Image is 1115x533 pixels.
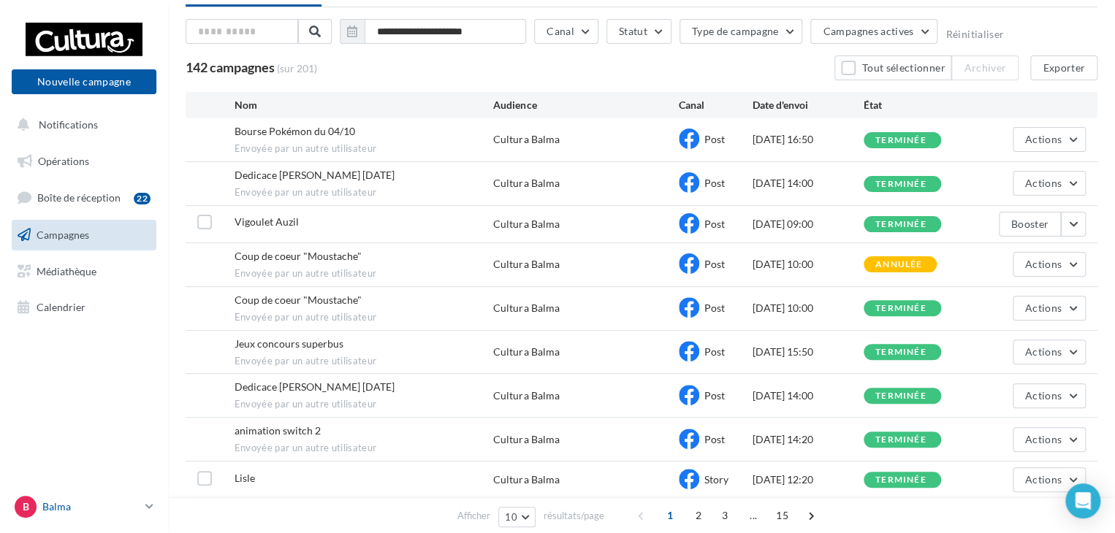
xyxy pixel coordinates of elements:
[235,442,494,455] span: Envoyée par un autre utilisateur
[9,110,153,140] button: Notifications
[37,191,121,204] span: Boîte de réception
[235,169,395,181] span: Dedicace Marie-Genevieve Thomas 04.10.2025
[1013,171,1086,196] button: Actions
[704,345,725,358] span: Post
[875,220,926,229] div: terminée
[235,355,494,368] span: Envoyée par un autre utilisateur
[875,391,926,401] div: terminée
[37,301,85,313] span: Calendrier
[186,59,275,75] span: 142 campagnes
[1013,340,1086,364] button: Actions
[37,264,96,277] span: Médiathèque
[493,132,559,147] div: Cultura Balma
[493,301,559,315] div: Cultura Balma
[235,380,395,393] span: Dedicace Marie Constance Mallard 27.09.2028
[12,493,156,521] a: B Balma
[680,19,803,44] button: Type de campagne
[493,388,559,403] div: Cultura Balma
[875,348,926,357] div: terminée
[1013,467,1086,492] button: Actions
[134,193,151,204] div: 22
[235,125,355,137] span: Bourse Pokémon du 04/10
[498,507,536,527] button: 10
[235,267,494,280] span: Envoyée par un autre utilisateur
[493,345,559,359] div: Cultura Balma
[505,511,517,523] span: 10
[235,311,494,324] span: Envoyée par un autre utilisateur
[875,475,926,485] div: terminée
[23,499,29,514] span: B
[42,499,140,514] p: Balma
[235,250,362,262] span: Coup de coeur "Moustache"
[493,98,678,112] div: Audience
[1025,133,1062,145] span: Actions
[875,136,926,145] div: terminée
[1025,258,1062,270] span: Actions
[704,433,725,445] span: Post
[1025,177,1062,189] span: Actions
[753,176,864,191] div: [DATE] 14:00
[1025,433,1062,445] span: Actions
[39,118,98,131] span: Notifications
[37,229,89,241] span: Campagnes
[9,256,159,287] a: Médiathèque
[753,217,864,231] div: [DATE] 09:00
[1013,252,1086,277] button: Actions
[875,304,926,313] div: terminée
[679,98,753,112] div: Canal
[277,61,317,76] span: (sur 201)
[1025,345,1062,358] span: Actions
[875,435,926,445] div: terminée
[1025,389,1062,402] span: Actions
[38,155,89,167] span: Opérations
[235,398,494,411] span: Envoyée par un autre utilisateur
[704,133,725,145] span: Post
[704,389,725,402] span: Post
[9,182,159,213] a: Boîte de réception22
[810,19,937,44] button: Campagnes actives
[945,28,1004,40] button: Réinitialiser
[493,217,559,231] div: Cultura Balma
[999,212,1061,237] button: Booster
[753,472,864,487] div: [DATE] 12:20
[753,132,864,147] div: [DATE] 16:50
[753,257,864,272] div: [DATE] 10:00
[9,292,159,323] a: Calendrier
[713,504,737,527] span: 3
[1065,483,1100,518] div: Open Intercom Messenger
[1013,296,1086,321] button: Actions
[235,337,343,350] span: Jeux concours superbus
[235,472,255,484] span: Lisle
[1013,427,1086,452] button: Actions
[12,69,156,94] button: Nouvelle campagne
[753,345,864,359] div: [DATE] 15:50
[753,432,864,447] div: [DATE] 14:20
[770,504,794,527] span: 15
[704,258,725,270] span: Post
[875,180,926,189] div: terminée
[753,388,864,403] div: [DATE] 14:00
[864,98,975,112] div: État
[9,220,159,250] a: Campagnes
[606,19,671,44] button: Statut
[493,257,559,272] div: Cultura Balma
[235,294,362,306] span: Coup de coeur "Moustache"
[544,509,604,523] span: résultats/page
[1013,383,1086,408] button: Actions
[753,98,864,112] div: Date d'envoi
[9,146,159,177] a: Opérations
[834,55,951,80] button: Tout sélectionner
[704,302,725,314] span: Post
[493,432,559,447] div: Cultura Balma
[235,215,299,228] span: Vigoulet Auzil
[1025,302,1062,314] span: Actions
[753,301,864,315] div: [DATE] 10:00
[823,25,913,37] span: Campagnes actives
[457,509,490,523] span: Afficher
[1025,473,1062,486] span: Actions
[235,98,494,112] div: Nom
[1030,55,1097,80] button: Exporter
[875,260,922,269] div: annulée
[704,177,725,189] span: Post
[704,473,728,486] span: Story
